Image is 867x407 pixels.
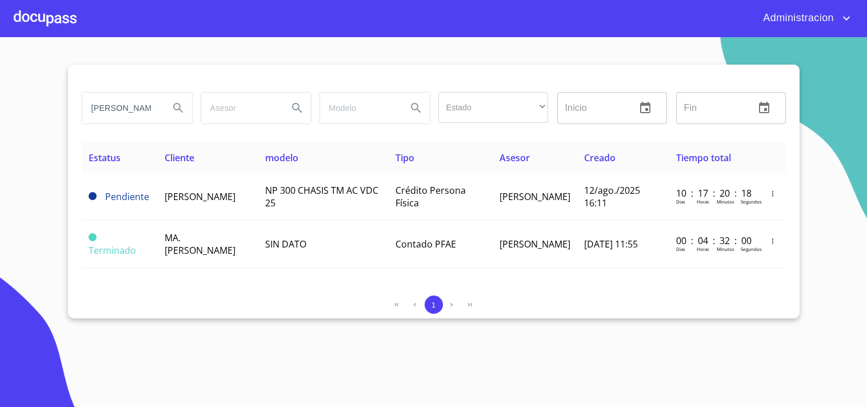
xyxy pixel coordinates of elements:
[584,184,640,209] span: 12/ago./2025 16:11
[584,151,616,164] span: Creado
[584,238,638,250] span: [DATE] 11:55
[754,9,853,27] button: account of current user
[283,94,311,122] button: Search
[165,94,192,122] button: Search
[500,190,570,203] span: [PERSON_NAME]
[500,151,530,164] span: Asesor
[165,190,235,203] span: [PERSON_NAME]
[697,246,709,252] p: Horas
[438,92,548,123] div: ​
[89,192,97,200] span: Pendiente
[89,244,136,257] span: Terminado
[676,151,731,164] span: Tiempo total
[82,93,160,123] input: search
[676,187,753,199] p: 10 : 17 : 20 : 18
[265,238,306,250] span: SIN DATO
[676,234,753,247] p: 00 : 04 : 32 : 00
[89,233,97,241] span: Terminado
[425,296,443,314] button: 1
[105,190,149,203] span: Pendiente
[395,151,414,164] span: Tipo
[754,9,840,27] span: Administracion
[201,93,279,123] input: search
[697,198,709,205] p: Horas
[265,151,298,164] span: modelo
[717,198,734,205] p: Minutos
[500,238,570,250] span: [PERSON_NAME]
[717,246,734,252] p: Minutos
[395,184,466,209] span: Crédito Persona Física
[89,151,121,164] span: Estatus
[431,301,436,309] span: 1
[265,184,378,209] span: NP 300 CHASIS TM AC VDC 25
[676,198,685,205] p: Dias
[165,151,194,164] span: Cliente
[320,93,398,123] input: search
[165,232,235,257] span: MA. [PERSON_NAME]
[402,94,430,122] button: Search
[741,246,762,252] p: Segundos
[741,198,762,205] p: Segundos
[676,246,685,252] p: Dias
[395,238,456,250] span: Contado PFAE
